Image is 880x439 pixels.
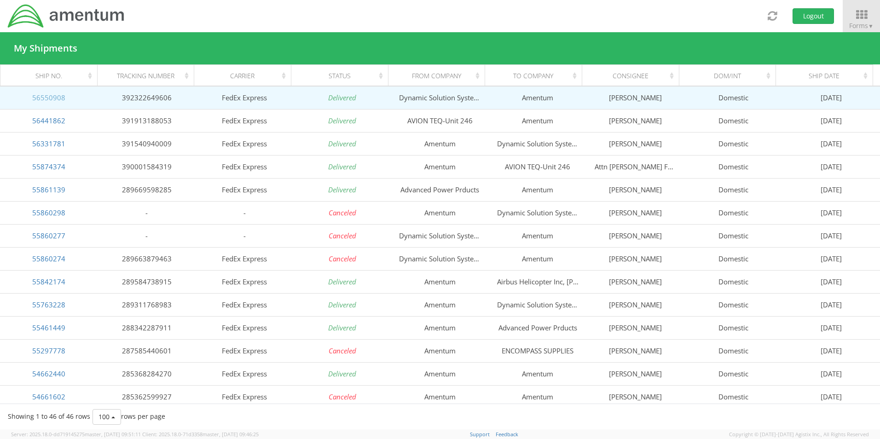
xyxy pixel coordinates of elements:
[299,71,385,81] div: Status
[489,362,586,385] td: Amentum
[32,346,65,355] a: 55297778
[587,270,684,293] td: [PERSON_NAME]
[98,385,195,408] td: 285362599927
[587,178,684,201] td: [PERSON_NAME]
[328,93,356,102] i: Delivered
[98,155,195,178] td: 390001584319
[32,323,65,332] a: 55461449
[587,362,684,385] td: [PERSON_NAME]
[196,293,293,316] td: FedEx Express
[98,109,195,132] td: 391913188053
[489,339,586,362] td: ENCOMPASS SUPPLIES
[684,201,782,224] td: Domestic
[489,247,586,270] td: Amentum
[98,247,195,270] td: 289663879463
[328,162,356,171] i: Delivered
[98,132,195,155] td: 391540940009
[489,316,586,339] td: Advanced Power Prducts
[328,323,356,332] i: Delivered
[329,346,356,355] i: Canceled
[32,369,65,378] a: 54662440
[489,224,586,247] td: Amentum
[32,254,65,263] a: 55860274
[32,392,65,401] a: 54661602
[493,71,579,81] div: To Company
[32,162,65,171] a: 55874374
[328,300,356,309] i: Delivered
[587,316,684,339] td: [PERSON_NAME]
[496,431,518,438] a: Feedback
[32,139,65,148] a: 56331781
[470,431,490,438] a: Support
[684,270,782,293] td: Domestic
[203,71,288,81] div: Carrier
[328,185,356,194] i: Delivered
[391,270,489,293] td: Amentum
[93,409,165,425] div: rows per page
[587,247,684,270] td: [PERSON_NAME]
[684,224,782,247] td: Domestic
[98,224,195,247] td: -
[391,316,489,339] td: Amentum
[105,71,191,81] div: Tracking Number
[32,185,65,194] a: 55861139
[587,86,684,109] td: [PERSON_NAME]
[684,293,782,316] td: Domestic
[196,270,293,293] td: FedEx Express
[14,43,77,53] h4: My Shipments
[489,109,586,132] td: Amentum
[391,132,489,155] td: Amentum
[587,155,684,178] td: Attn [PERSON_NAME] For Calibration - US
[196,316,293,339] td: FedEx Express
[391,385,489,408] td: Amentum
[684,178,782,201] td: Domestic
[7,3,126,29] img: dyn-intl-logo-049831509241104b2a82.png
[684,362,782,385] td: Domestic
[729,431,869,438] span: Copyright © [DATE]-[DATE] Agistix Inc., All Rights Reserved
[391,109,489,132] td: AVION TEQ-Unit 246
[684,339,782,362] td: Domestic
[590,71,676,81] div: Consignee
[98,293,195,316] td: 289311768983
[587,132,684,155] td: [PERSON_NAME]
[98,362,195,385] td: 285368284270
[203,431,259,438] span: master, [DATE] 09:46:25
[328,116,356,125] i: Delivered
[196,178,293,201] td: FedEx Express
[142,431,259,438] span: Client: 2025.18.0-71d3358
[684,247,782,270] td: Domestic
[489,86,586,109] td: Amentum
[196,201,293,224] td: -
[391,201,489,224] td: Amentum
[32,116,65,125] a: 56441862
[587,201,684,224] td: [PERSON_NAME]
[684,109,782,132] td: Domestic
[849,21,874,30] span: Forms
[329,208,356,217] i: Canceled
[391,155,489,178] td: Amentum
[489,178,586,201] td: Amentum
[32,277,65,286] a: 55842174
[93,409,121,425] button: 100
[391,224,489,247] td: Dynamic Solution System Inc DSS
[684,155,782,178] td: Domestic
[684,385,782,408] td: Domestic
[196,86,293,109] td: FedEx Express
[98,270,195,293] td: 289584738915
[98,316,195,339] td: 288342287911
[587,385,684,408] td: [PERSON_NAME]
[98,412,110,421] span: 100
[684,132,782,155] td: Domestic
[784,71,870,81] div: Ship Date
[98,86,195,109] td: 392322649606
[391,293,489,316] td: Amentum
[196,109,293,132] td: FedEx Express
[687,71,773,81] div: Dom/Int
[489,132,586,155] td: Dynamic Solution System Inc DSS
[329,254,356,263] i: Canceled
[489,155,586,178] td: AVION TEQ-Unit 246
[196,362,293,385] td: FedEx Express
[328,139,356,148] i: Delivered
[328,277,356,286] i: Delivered
[9,71,94,81] div: Ship No.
